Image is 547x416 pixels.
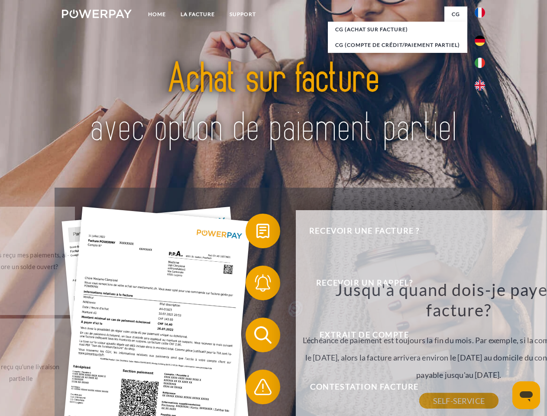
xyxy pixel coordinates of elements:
[475,80,485,91] img: en
[252,376,274,398] img: qb_warning.svg
[328,22,467,37] a: CG (achat sur facture)
[475,36,485,46] img: de
[173,6,222,22] a: LA FACTURE
[222,6,263,22] a: Support
[444,6,467,22] a: CG
[246,370,471,404] button: Contestation Facture
[512,381,540,409] iframe: Bouton de lancement de la fenêtre de messagerie
[246,318,471,352] button: Extrait de compte
[328,37,467,53] a: CG (Compte de crédit/paiement partiel)
[475,58,485,68] img: it
[141,6,173,22] a: Home
[419,393,498,409] a: SELF-SERVICE
[83,42,464,166] img: title-powerpay_fr.svg
[252,324,274,346] img: qb_search.svg
[62,10,132,18] img: logo-powerpay-white.svg
[475,7,485,18] img: fr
